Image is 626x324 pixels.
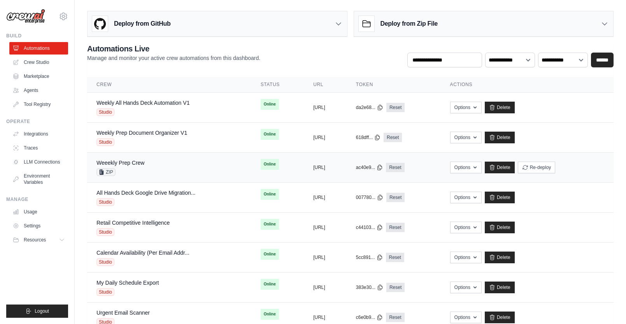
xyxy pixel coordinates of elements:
[6,118,68,125] div: Operate
[24,237,46,243] span: Resources
[450,102,482,113] button: Options
[6,196,68,202] div: Manage
[9,84,68,97] a: Agents
[96,138,114,146] span: Studio
[261,129,279,140] span: Online
[356,224,383,231] button: c44103...
[6,33,68,39] div: Build
[96,108,114,116] span: Studio
[386,103,405,112] a: Reset
[9,170,68,188] a: Environment Variables
[356,104,383,111] button: da2e68...
[96,168,116,176] span: ZIP
[96,198,114,206] span: Studio
[386,193,405,202] a: Reset
[261,279,279,290] span: Online
[87,43,260,54] h2: Automations Live
[114,19,170,28] h3: Deploy from GitHub
[261,309,279,320] span: Online
[6,305,68,318] button: Logout
[96,258,114,266] span: Studio
[9,234,68,246] button: Resources
[251,77,304,93] th: Status
[9,220,68,232] a: Settings
[450,132,482,143] button: Options
[261,99,279,110] span: Online
[96,288,114,296] span: Studio
[9,56,68,69] a: Crew Studio
[386,313,404,322] a: Reset
[485,252,515,263] a: Delete
[35,308,49,314] span: Logout
[6,9,45,24] img: Logo
[450,252,482,263] button: Options
[485,282,515,293] a: Delete
[386,283,405,292] a: Reset
[261,219,279,230] span: Online
[485,192,515,203] a: Delete
[9,142,68,154] a: Traces
[92,16,108,32] img: GitHub Logo
[386,253,404,262] a: Reset
[261,189,279,200] span: Online
[9,98,68,111] a: Tool Registry
[381,19,438,28] h3: Deploy from Zip File
[96,190,195,196] a: All Hands Deck Google Drive Migration...
[96,100,189,106] a: Weekly All Hands Deck Automation V1
[441,77,614,93] th: Actions
[87,54,260,62] p: Manage and monitor your active crew automations from this dashboard.
[485,162,515,173] a: Delete
[96,280,159,286] a: My Daily Schedule Export
[261,249,279,260] span: Online
[96,310,150,316] a: Urgent Email Scanner
[261,159,279,170] span: Online
[386,163,404,172] a: Reset
[96,220,170,226] a: Retail Competitive Intelligence
[485,132,515,143] a: Delete
[347,77,441,93] th: Token
[450,192,482,203] button: Options
[450,312,482,323] button: Options
[450,282,482,293] button: Options
[450,162,482,173] button: Options
[87,77,251,93] th: Crew
[304,77,347,93] th: URL
[518,162,556,173] button: Re-deploy
[485,222,515,233] a: Delete
[356,284,383,291] button: 383e30...
[96,250,189,256] a: Calendar Availability (Per Email Addr...
[356,314,383,320] button: c6e0b9...
[356,254,383,261] button: 5cc891...
[384,133,402,142] a: Reset
[9,128,68,140] a: Integrations
[485,102,515,113] a: Delete
[96,228,114,236] span: Studio
[9,206,68,218] a: Usage
[9,156,68,168] a: LLM Connections
[9,70,68,83] a: Marketplace
[450,222,482,233] button: Options
[356,134,381,141] button: 618dff...
[9,42,68,55] a: Automations
[96,130,187,136] a: Weekly Prep Document Organizer V1
[96,160,144,166] a: Weeekly Prep Crew
[356,194,383,201] button: 007780...
[386,223,404,232] a: Reset
[356,164,383,171] button: ac40e9...
[485,312,515,323] a: Delete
